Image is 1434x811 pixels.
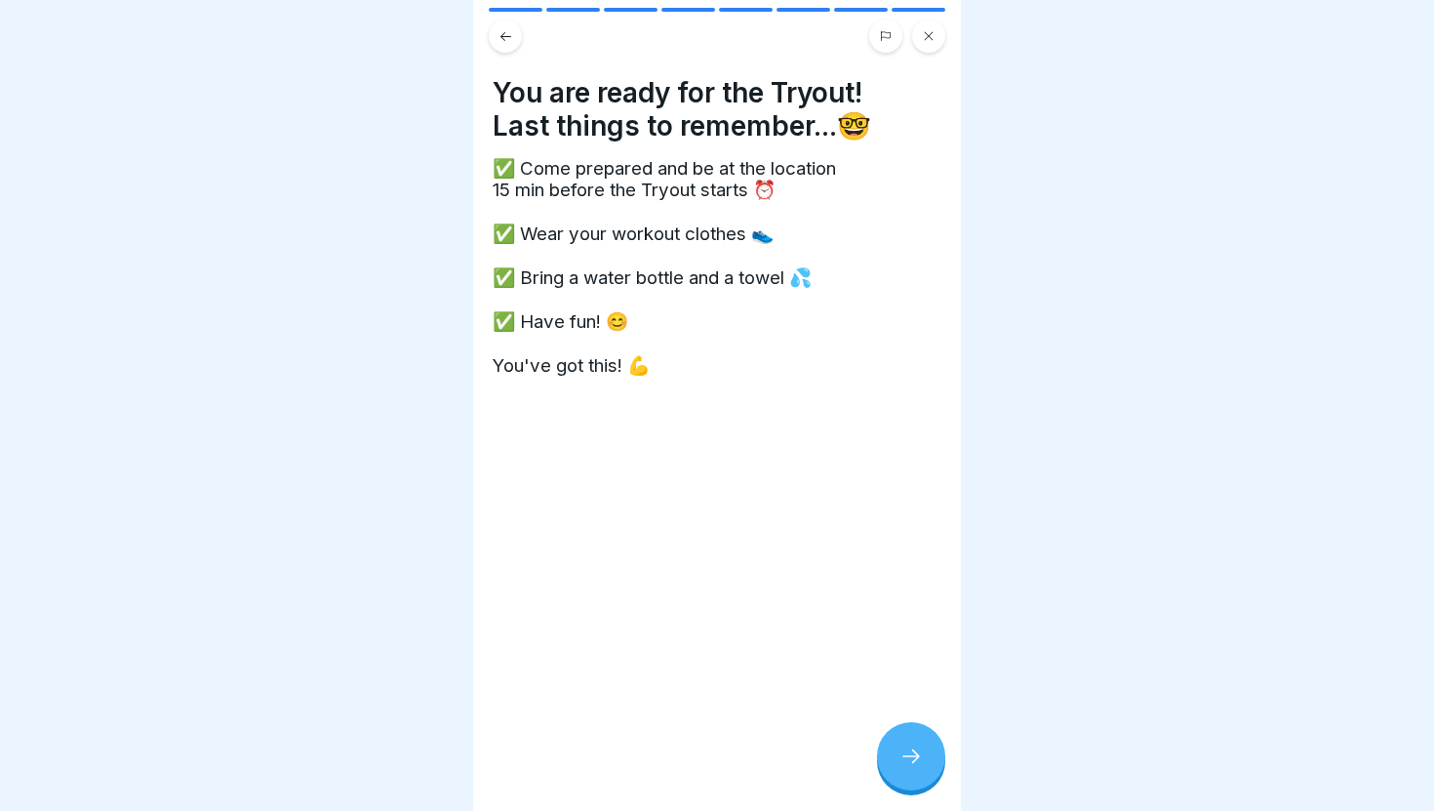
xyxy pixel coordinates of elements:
[493,310,633,333] span: ✅ Have fun! 😊
[493,157,836,201] span: ✅ Come prepared and be at the location 15 min before the Tryout starts ⏰
[493,223,778,245] span: ✅ Wear your workout clothes 👟
[493,354,655,377] span: You've got this! 💪
[493,266,817,289] span: ✅ Bring a water bottle and a towel 💦
[493,76,941,142] h4: You are ready for the Tryout! Last things to remember...🤓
